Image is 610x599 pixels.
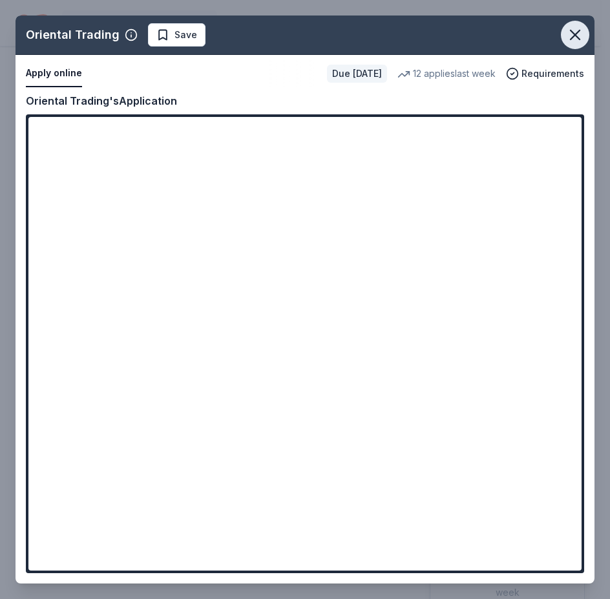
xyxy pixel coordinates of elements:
button: Requirements [506,66,584,81]
div: Due [DATE] [327,65,387,83]
span: Save [174,27,197,43]
div: Oriental Trading's Application [26,92,177,109]
button: Save [148,23,205,47]
div: Oriental Trading [26,25,120,45]
button: Apply online [26,60,82,87]
span: Requirements [521,66,584,81]
div: 12 applies last week [397,66,496,81]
